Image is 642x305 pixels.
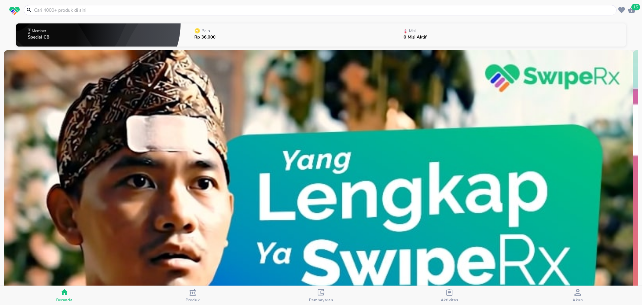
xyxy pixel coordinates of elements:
[257,286,385,305] button: Pembayaran
[32,29,46,33] p: Member
[56,297,73,303] span: Beranda
[409,29,416,33] p: Misi
[28,35,49,40] p: Special CB
[128,286,257,305] button: Produk
[309,297,333,303] span: Pembayaran
[627,5,637,15] button: 15
[388,22,626,48] button: Misi0 Misi Aktif
[194,35,216,40] p: Rp 36.000
[181,22,388,48] button: PoinRp 36.000
[572,297,583,303] span: Akun
[16,22,181,48] button: MemberSpecial CB
[202,29,210,33] p: Poin
[9,7,20,15] img: logo_swiperx_s.bd005f3b.svg
[385,286,514,305] button: Aktivitas
[33,7,615,14] input: Cari 4000+ produk di sini
[631,4,640,10] span: 15
[514,286,642,305] button: Akun
[441,297,458,303] span: Aktivitas
[186,297,200,303] span: Produk
[404,35,427,40] p: 0 Misi Aktif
